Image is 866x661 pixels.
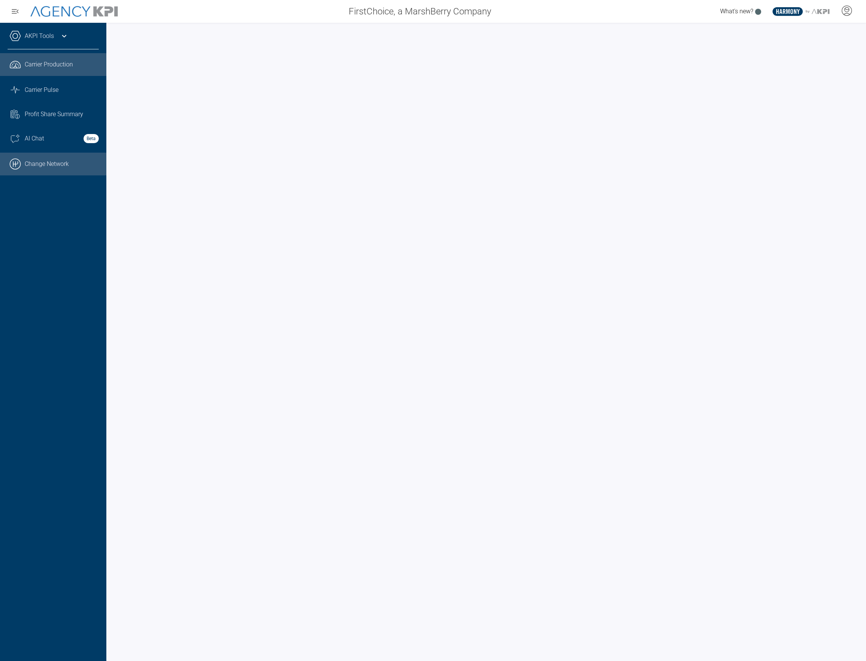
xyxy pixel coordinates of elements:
span: FirstChoice, a MarshBerry Company [349,5,491,18]
span: Profit Share Summary [25,110,83,119]
strong: Beta [84,134,99,143]
span: Carrier Production [25,60,73,69]
a: AKPI Tools [25,32,54,41]
span: AI Chat [25,134,44,143]
span: Carrier Pulse [25,85,58,95]
span: What's new? [720,8,753,15]
img: AgencyKPI [30,6,118,17]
